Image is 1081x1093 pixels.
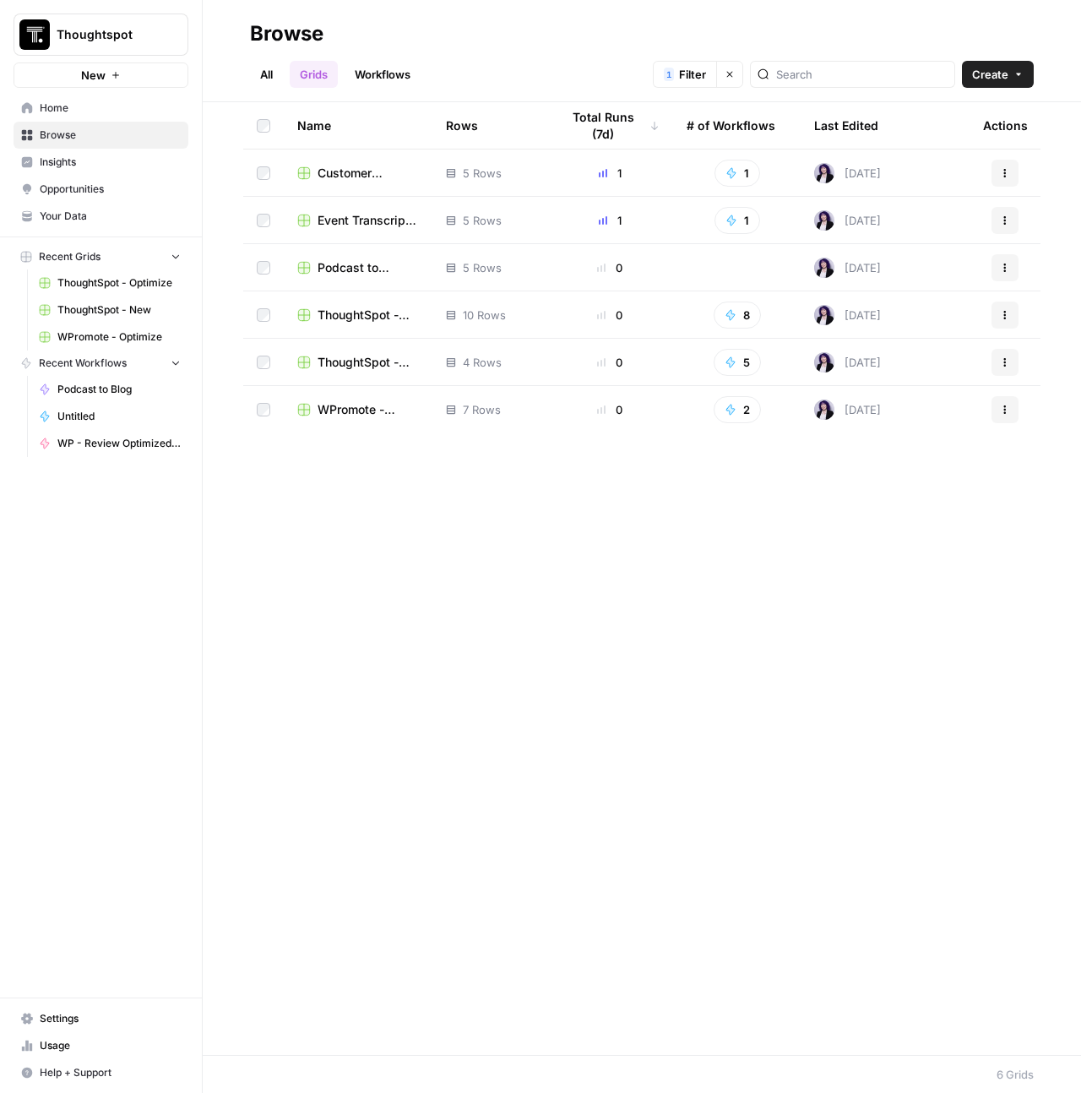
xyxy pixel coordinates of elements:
[14,122,188,149] a: Browse
[318,307,419,324] span: ThoughtSpot - New
[814,210,834,231] img: tzasfqpy46zz9dbmxk44r2ls5vap
[31,269,188,296] a: ThoughtSpot - Optimize
[814,352,881,372] div: [DATE]
[250,20,323,47] div: Browse
[57,382,181,397] span: Podcast to Blog
[714,160,760,187] button: 1
[714,207,760,234] button: 1
[14,14,188,56] button: Workspace: Thoughtspot
[814,102,878,149] div: Last Edited
[57,275,181,291] span: ThoughtSpot - Optimize
[318,165,419,182] span: Customer Transcript to Case Study
[666,68,671,81] span: 1
[446,102,478,149] div: Rows
[57,409,181,424] span: Untitled
[14,244,188,269] button: Recent Grids
[40,101,181,116] span: Home
[14,149,188,176] a: Insights
[653,61,716,88] button: 1Filter
[81,67,106,84] span: New
[814,163,881,183] div: [DATE]
[40,1065,181,1080] span: Help + Support
[39,249,100,264] span: Recent Grids
[40,155,181,170] span: Insights
[31,430,188,457] a: WP - Review Optimized Article
[297,354,419,371] a: ThoughtSpot - Optimize
[14,63,188,88] button: New
[318,259,419,276] span: Podcast to Round-Up Blog
[463,307,506,324] span: 10 Rows
[679,66,706,83] span: Filter
[560,259,660,276] div: 0
[57,302,181,318] span: ThoughtSpot - New
[714,302,761,329] button: 8
[14,1005,188,1032] a: Settings
[19,19,50,50] img: Thoughtspot Logo
[40,1038,181,1053] span: Usage
[814,305,881,325] div: [DATE]
[31,376,188,403] a: Podcast to Blog
[318,401,419,418] span: WPromote - Optimize
[814,400,881,420] div: [DATE]
[40,209,181,224] span: Your Data
[297,102,419,149] div: Name
[714,396,761,423] button: 2
[814,305,834,325] img: tzasfqpy46zz9dbmxk44r2ls5vap
[14,1059,188,1086] button: Help + Support
[57,329,181,345] span: WPromote - Optimize
[560,165,660,182] div: 1
[31,324,188,351] a: WPromote - Optimize
[776,66,948,83] input: Search
[463,259,502,276] span: 5 Rows
[40,182,181,197] span: Opportunities
[57,26,159,43] span: Thoughtspot
[814,163,834,183] img: tzasfqpy46zz9dbmxk44r2ls5vap
[14,351,188,376] button: Recent Workflows
[997,1066,1034,1083] div: 6 Grids
[250,61,283,88] a: All
[40,128,181,143] span: Browse
[983,102,1028,149] div: Actions
[560,401,660,418] div: 0
[463,212,502,229] span: 5 Rows
[463,165,502,182] span: 5 Rows
[972,66,1008,83] span: Create
[14,95,188,122] a: Home
[31,403,188,430] a: Untitled
[687,102,775,149] div: # of Workflows
[664,68,674,81] div: 1
[297,165,419,182] a: Customer Transcript to Case Study
[297,212,419,229] a: Event Transcript to Blog
[814,210,881,231] div: [DATE]
[297,259,419,276] a: Podcast to Round-Up Blog
[714,349,761,376] button: 5
[14,203,188,230] a: Your Data
[318,354,419,371] span: ThoughtSpot - Optimize
[31,296,188,324] a: ThoughtSpot - New
[39,356,127,371] span: Recent Workflows
[814,258,881,278] div: [DATE]
[814,400,834,420] img: tzasfqpy46zz9dbmxk44r2ls5vap
[560,354,660,371] div: 0
[40,1011,181,1026] span: Settings
[297,401,419,418] a: WPromote - Optimize
[463,401,501,418] span: 7 Rows
[14,176,188,203] a: Opportunities
[814,352,834,372] img: tzasfqpy46zz9dbmxk44r2ls5vap
[345,61,421,88] a: Workflows
[14,1032,188,1059] a: Usage
[560,102,660,149] div: Total Runs (7d)
[318,212,419,229] span: Event Transcript to Blog
[297,307,419,324] a: ThoughtSpot - New
[962,61,1034,88] button: Create
[463,354,502,371] span: 4 Rows
[814,258,834,278] img: tzasfqpy46zz9dbmxk44r2ls5vap
[290,61,338,88] a: Grids
[560,307,660,324] div: 0
[57,436,181,451] span: WP - Review Optimized Article
[560,212,660,229] div: 1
